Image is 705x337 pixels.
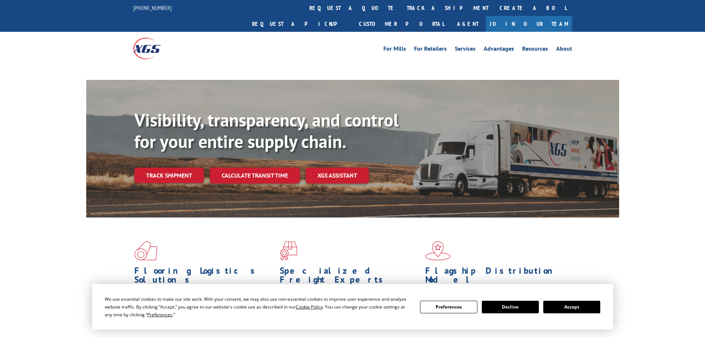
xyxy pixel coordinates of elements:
[455,46,476,54] a: Services
[134,168,204,183] a: Track shipment
[482,301,539,313] button: Decline
[296,304,323,310] span: Cookie Policy
[133,4,172,11] a: [PHONE_NUMBER]
[246,16,353,32] a: Request a pickup
[134,266,274,288] h1: Flooring Logistics Solutions
[147,311,172,318] span: Preferences
[134,241,157,260] img: xgs-icon-total-supply-chain-intelligence-red
[420,301,477,313] button: Preferences
[383,46,406,54] a: For Mills
[92,284,613,330] div: Cookie Consent Prompt
[280,266,420,288] h1: Specialized Freight Experts
[414,46,447,54] a: For Retailers
[134,108,399,153] b: Visibility, transparency, and control for your entire supply chain.
[306,168,369,183] a: XGS ASSISTANT
[484,46,514,54] a: Advantages
[450,16,486,32] a: Agent
[486,16,572,32] a: Join Our Team
[543,301,600,313] button: Accept
[353,16,450,32] a: Customer Portal
[425,241,451,260] img: xgs-icon-flagship-distribution-model-red
[522,46,548,54] a: Resources
[280,241,297,260] img: xgs-icon-focused-on-flooring-red
[210,168,300,183] a: Calculate transit time
[425,266,565,288] h1: Flagship Distribution Model
[105,295,411,319] div: We use essential cookies to make our site work. With your consent, we may also use non-essential ...
[556,46,572,54] a: About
